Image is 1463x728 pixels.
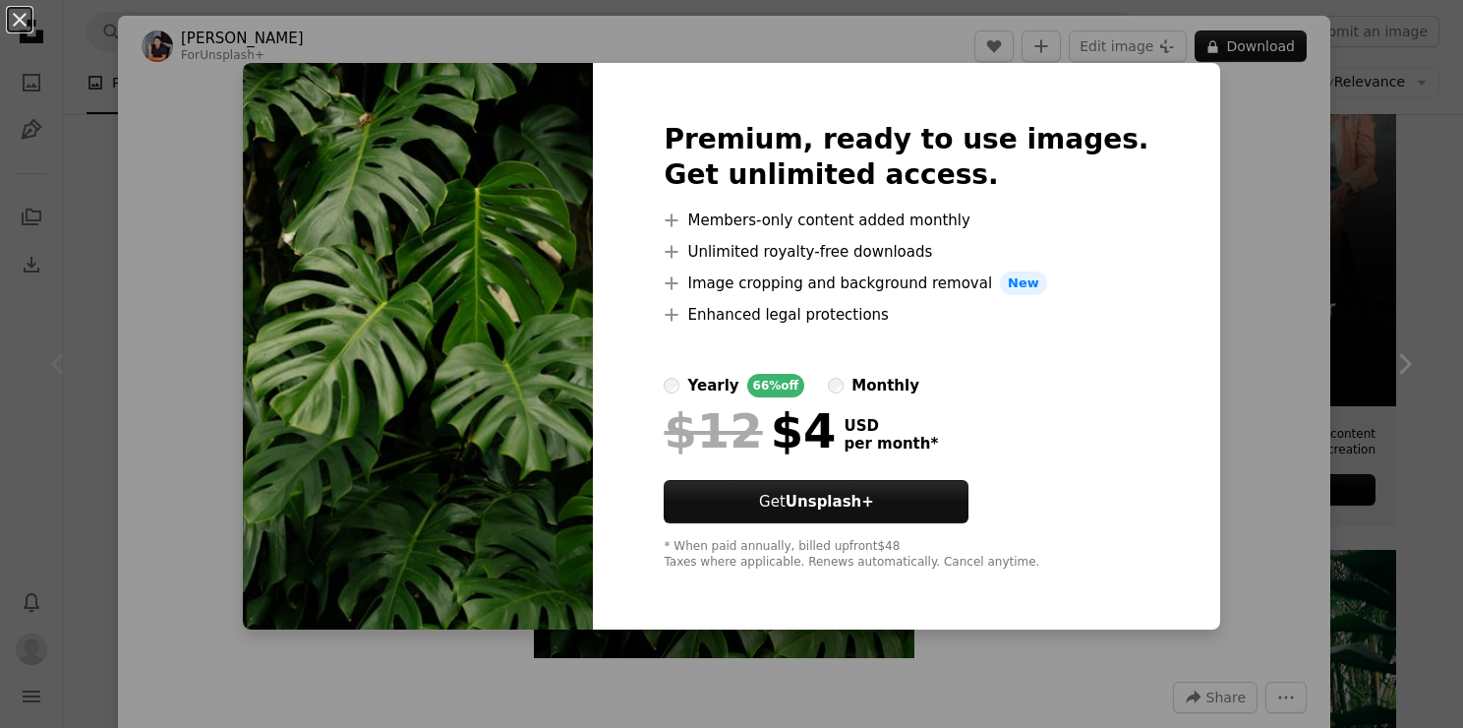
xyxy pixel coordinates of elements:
[828,378,844,394] input: monthly
[1000,272,1047,295] span: New
[664,405,762,456] span: $12
[664,405,836,456] div: $4
[664,209,1148,232] li: Members-only content added monthly
[664,303,1148,327] li: Enhanced legal protections
[664,539,1148,571] div: * When paid annually, billed upfront $48 Taxes where applicable. Renews automatically. Cancel any...
[844,417,938,435] span: USD
[664,272,1148,295] li: Image cropping and background removal
[664,240,1148,264] li: Unlimited royalty-free downloads
[687,374,738,397] div: yearly
[786,493,874,511] strong: Unsplash+
[664,122,1148,193] h2: Premium, ready to use images. Get unlimited access.
[664,378,679,394] input: yearly66%off
[243,63,593,630] img: premium_photo-1663962158789-0ab624c4f17d
[664,480,968,523] a: GetUnsplash+
[747,374,805,397] div: 66% off
[844,435,938,453] span: per month *
[851,374,919,397] div: monthly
